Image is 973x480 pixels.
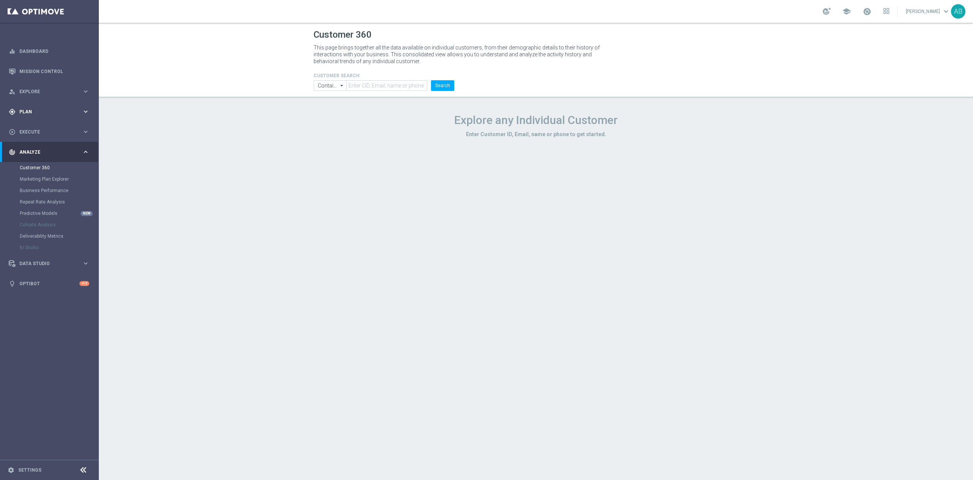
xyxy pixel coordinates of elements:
[20,176,79,182] a: Marketing Plan Explorer
[314,113,758,127] h1: Explore any Individual Customer
[9,149,16,156] i: track_changes
[346,80,427,91] input: Enter CID, Email, name or phone
[8,109,90,115] button: gps_fixed Plan keyboard_arrow_right
[8,467,14,474] i: settings
[20,199,79,205] a: Repeat Rate Analysis
[20,165,79,171] a: Customer 360
[20,219,98,230] div: Cohorts Analysis
[9,48,16,55] i: equalizer
[9,88,82,95] div: Explore
[9,41,89,61] div: Dashboard
[431,80,454,91] button: Search
[82,260,89,267] i: keyboard_arrow_right
[19,150,82,154] span: Analyze
[942,7,950,16] span: keyboard_arrow_down
[20,233,79,239] a: Deliverability Metrics
[20,162,98,173] div: Customer 360
[9,88,16,95] i: person_search
[18,468,41,472] a: Settings
[8,149,90,155] button: track_changes Analyze keyboard_arrow_right
[19,61,89,81] a: Mission Control
[82,108,89,115] i: keyboard_arrow_right
[19,261,82,266] span: Data Studio
[314,29,758,40] h1: Customer 360
[314,80,346,91] input: Contains
[9,129,16,135] i: play_circle_outline
[9,108,16,115] i: gps_fixed
[20,242,98,253] div: BI Studio
[79,281,89,286] div: +10
[19,89,82,94] span: Explore
[9,260,82,267] div: Data Studio
[338,81,346,91] i: arrow_drop_down
[951,4,965,19] div: AB
[19,130,82,134] span: Execute
[19,41,89,61] a: Dashboard
[20,173,98,185] div: Marketing Plan Explorer
[19,110,82,114] span: Plan
[8,129,90,135] button: play_circle_outline Execute keyboard_arrow_right
[8,281,90,287] button: lightbulb Optibot +10
[9,149,82,156] div: Analyze
[842,7,851,16] span: school
[20,185,98,196] div: Business Performance
[81,211,93,216] div: NEW
[9,61,89,81] div: Mission Control
[9,280,16,287] i: lightbulb
[20,188,79,194] a: Business Performance
[314,44,606,65] p: This page brings together all the data available on individual customers, from their demographic ...
[8,48,90,54] button: equalizer Dashboard
[9,108,82,115] div: Plan
[20,208,98,219] div: Predictive Models
[905,6,951,17] a: [PERSON_NAME]keyboard_arrow_down
[8,89,90,95] button: person_search Explore keyboard_arrow_right
[20,210,79,216] a: Predictive Models
[82,88,89,95] i: keyboard_arrow_right
[82,148,89,156] i: keyboard_arrow_right
[314,131,758,138] h3: Enter Customer ID, Email, name or phone to get started.
[8,261,90,267] button: Data Studio keyboard_arrow_right
[20,196,98,208] div: Repeat Rate Analysis
[8,68,90,75] button: Mission Control
[9,273,89,294] div: Optibot
[19,273,79,294] a: Optibot
[9,129,82,135] div: Execute
[20,230,98,242] div: Deliverability Metrics
[82,128,89,135] i: keyboard_arrow_right
[314,73,454,78] h4: CUSTOMER SEARCH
